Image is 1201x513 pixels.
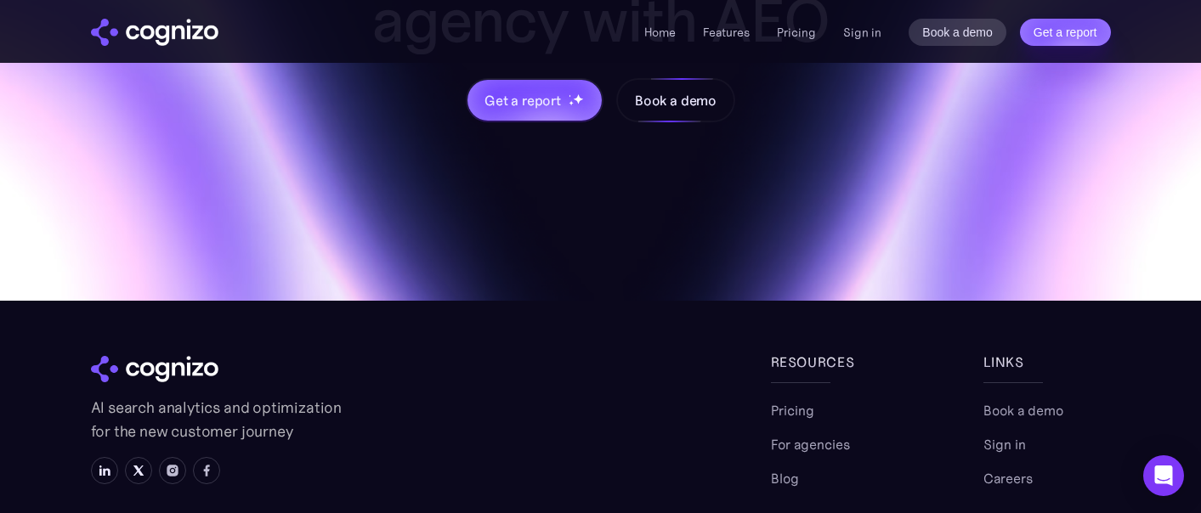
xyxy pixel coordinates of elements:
img: star [569,100,575,106]
div: Get a report [484,90,561,110]
a: Book a demo [616,78,735,122]
a: Get a report [1020,19,1111,46]
div: Open Intercom Messenger [1143,455,1184,496]
a: Book a demo [983,400,1063,420]
img: cognizo logo [91,356,218,383]
a: Features [703,25,750,40]
a: Sign in [843,22,881,42]
img: cognizo logo [91,19,218,46]
p: AI search analytics and optimization for the new customer journey [91,396,346,443]
img: LinkedIn icon [98,464,111,477]
div: Book a demo [635,90,717,110]
a: For agencies [771,434,850,454]
a: Sign in [983,434,1026,454]
a: Careers [983,468,1033,488]
img: star [573,93,584,104]
div: links [983,352,1111,372]
a: Book a demo [909,19,1006,46]
a: Blog [771,468,799,488]
a: Pricing [777,25,816,40]
a: Home [644,25,676,40]
img: X icon [132,464,145,477]
img: star [569,94,571,97]
a: Get a reportstarstarstar [466,78,603,122]
a: home [91,19,218,46]
a: Pricing [771,400,814,420]
div: Resources [771,352,898,372]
